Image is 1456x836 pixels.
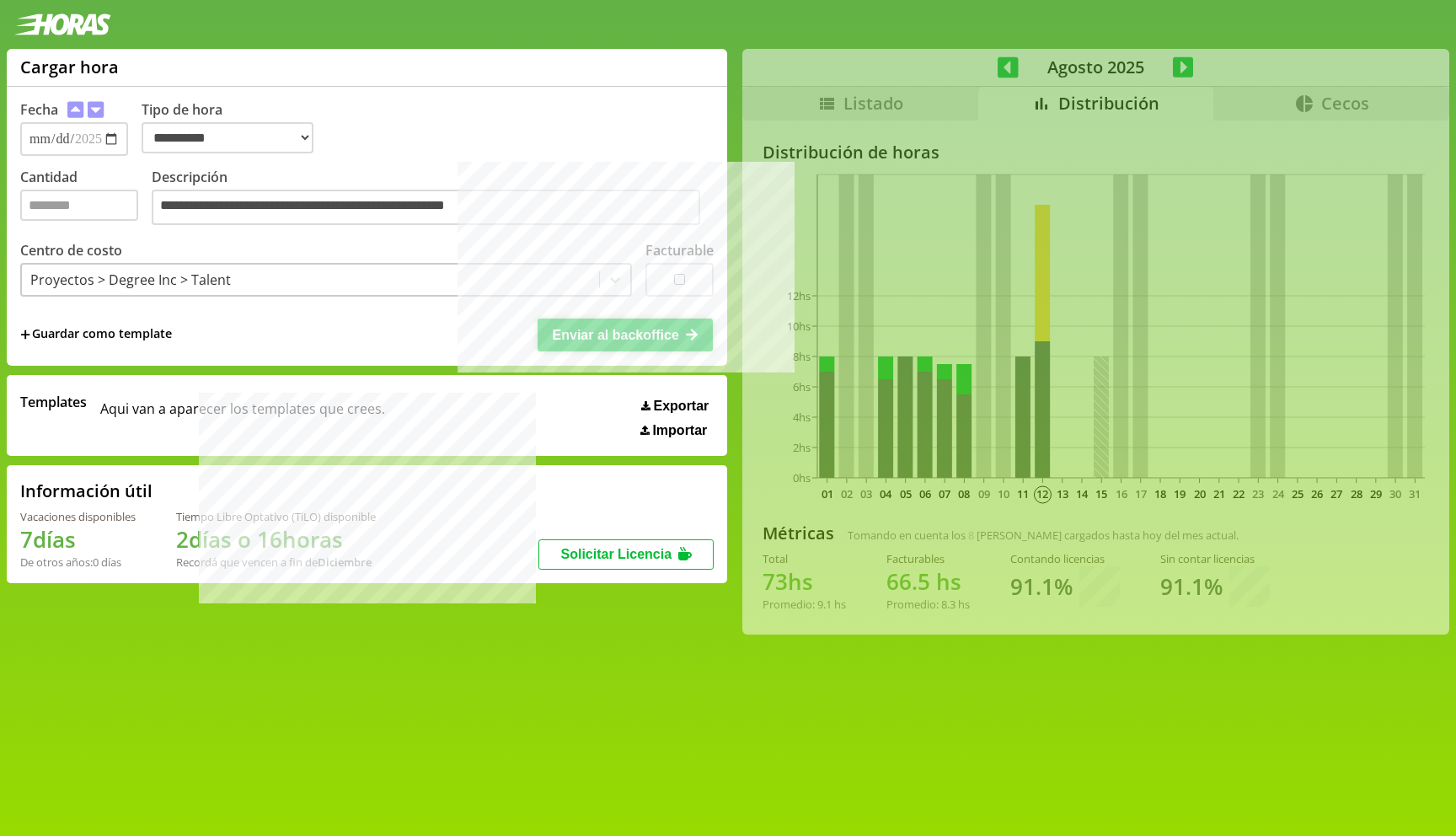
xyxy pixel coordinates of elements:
[652,423,707,438] span: Importar
[20,555,136,570] div: De otros años: 0 días
[636,398,714,415] button: Exportar
[20,100,58,119] label: Fecha
[538,539,714,570] button: Solicitar Licencia
[20,241,122,260] label: Centro de costo
[20,509,136,524] div: Vacaciones disponibles
[20,325,30,344] span: +
[142,100,327,156] label: Tipo de hora
[553,328,679,342] span: Enviar al backoffice
[30,271,231,289] div: Proyectos > Degree Inc > Talent
[176,555,376,570] div: Recordá que vencen a fin de
[561,547,672,561] span: Solicitar Licencia
[20,190,138,221] input: Cantidad
[176,509,376,524] div: Tiempo Libre Optativo (TiLO) disponible
[142,122,313,153] select: Tipo de hora
[20,325,172,344] span: +Guardar como template
[645,241,714,260] label: Facturable
[20,524,136,555] h1: 7 días
[152,168,714,229] label: Descripción
[176,524,376,555] h1: 2 días o 16 horas
[100,393,385,438] span: Aqui van a aparecer los templates que crees.
[654,399,709,414] span: Exportar
[152,190,700,225] textarea: Descripción
[13,13,111,35] img: logotipo
[318,555,372,570] b: Diciembre
[20,168,152,229] label: Cantidad
[20,480,153,502] h2: Información útil
[20,393,87,411] span: Templates
[538,319,713,351] button: Enviar al backoffice
[20,56,119,78] h1: Cargar hora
